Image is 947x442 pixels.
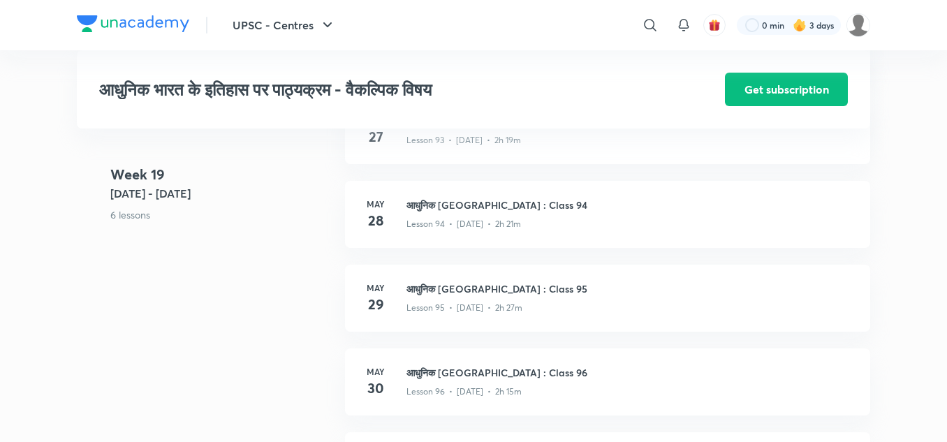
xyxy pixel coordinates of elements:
h3: आधुनिक भारत के इतिहास पर पाठ्यक्रम - वैकल्पिक विषय [99,80,646,100]
h6: May [362,365,390,378]
a: May29आधुनिक [GEOGRAPHIC_DATA] : Class 95Lesson 95 • [DATE] • 2h 27m [345,265,870,348]
button: UPSC - Centres [224,11,344,39]
h3: आधुनिक [GEOGRAPHIC_DATA] : Class 94 [406,198,853,212]
img: amit tripathi [846,13,870,37]
p: 6 lessons [110,207,334,222]
h3: आधुनिक [GEOGRAPHIC_DATA] : Class 95 [406,281,853,296]
a: May30आधुनिक [GEOGRAPHIC_DATA] : Class 96Lesson 96 • [DATE] • 2h 15m [345,348,870,432]
h3: आधुनिक [GEOGRAPHIC_DATA] : Class 96 [406,365,853,380]
img: avatar [708,19,721,31]
a: May28आधुनिक [GEOGRAPHIC_DATA] : Class 94Lesson 94 • [DATE] • 2h 21m [345,181,870,265]
button: avatar [703,14,726,36]
img: streak [793,18,807,32]
h4: 28 [362,210,390,231]
p: Lesson 96 • [DATE] • 2h 15m [406,385,522,398]
p: Lesson 94 • [DATE] • 2h 21m [406,218,521,230]
p: Lesson 95 • [DATE] • 2h 27m [406,302,522,314]
h6: May [362,281,390,294]
h4: 30 [362,378,390,399]
p: Lesson 93 • [DATE] • 2h 19m [406,134,521,147]
h4: 29 [362,294,390,315]
h4: 27 [362,126,390,147]
button: Get subscription [725,73,848,106]
h6: May [362,198,390,210]
a: May27आधुनिक [GEOGRAPHIC_DATA] : Class 93Lesson 93 • [DATE] • 2h 19m [345,97,870,181]
h5: [DATE] - [DATE] [110,185,334,202]
h4: Week 19 [110,164,334,185]
img: Company Logo [77,15,189,32]
a: Company Logo [77,15,189,36]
